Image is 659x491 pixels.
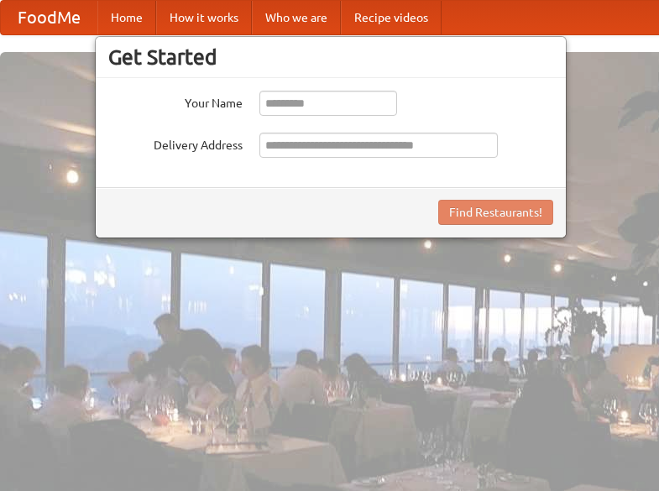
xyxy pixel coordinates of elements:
[438,200,553,225] button: Find Restaurants!
[108,133,243,154] label: Delivery Address
[252,1,341,34] a: Who we are
[1,1,97,34] a: FoodMe
[108,44,553,70] h3: Get Started
[108,91,243,112] label: Your Name
[156,1,252,34] a: How it works
[341,1,442,34] a: Recipe videos
[97,1,156,34] a: Home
